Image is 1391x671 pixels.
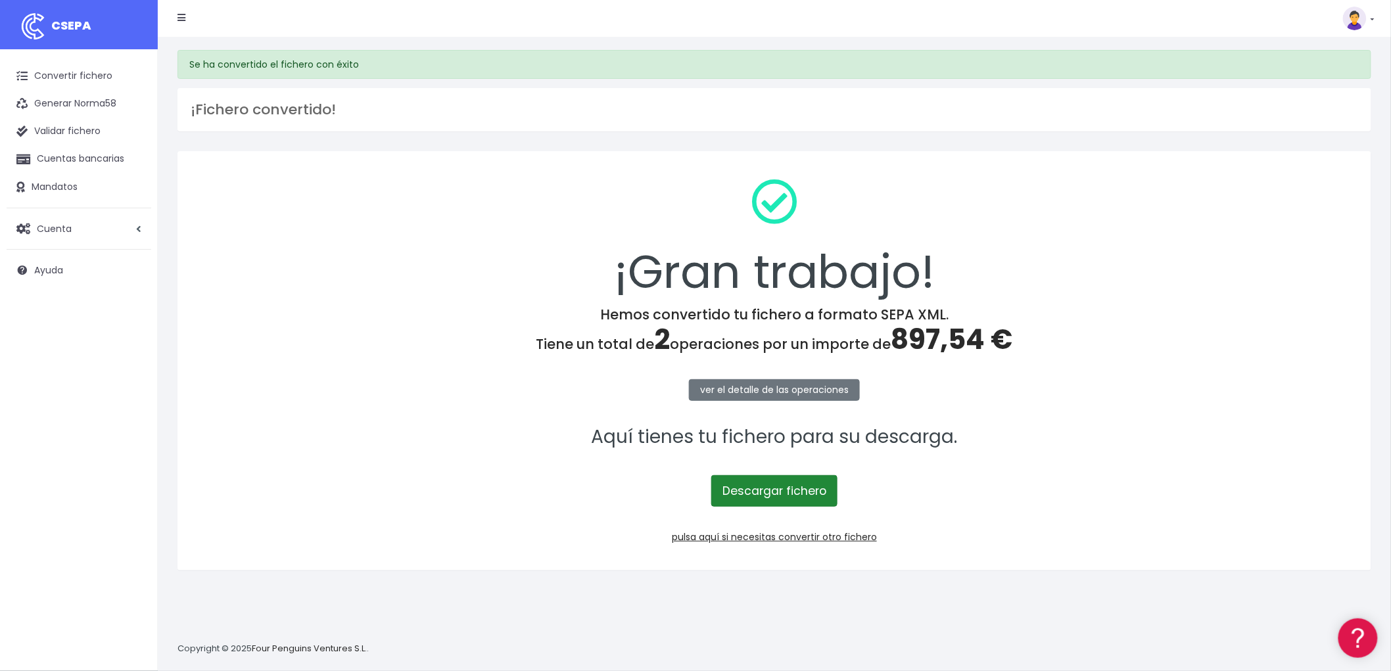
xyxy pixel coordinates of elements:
a: Four Penguins Ventures S.L. [252,642,367,655]
a: Descargar fichero [711,475,837,507]
a: pulsa aquí si necesitas convertir otro fichero [672,530,877,544]
a: Ayuda [7,256,151,284]
img: logo [16,10,49,43]
a: Mandatos [7,174,151,201]
a: Convertir fichero [7,62,151,90]
h3: ¡Fichero convertido! [191,101,1358,118]
span: 2 [655,320,671,359]
img: profile [1343,7,1367,30]
span: 897,54 € [891,320,1013,359]
div: ¡Gran trabajo! [195,168,1354,306]
p: Aquí tienes tu fichero para su descarga. [195,423,1354,452]
div: Se ha convertido el fichero con éxito [177,50,1371,79]
p: Copyright © 2025 . [177,642,369,656]
a: Cuentas bancarias [7,145,151,173]
a: ver el detalle de las operaciones [689,379,860,401]
h4: Hemos convertido tu fichero a formato SEPA XML. Tiene un total de operaciones por un importe de [195,306,1354,356]
span: CSEPA [51,17,91,34]
a: Validar fichero [7,118,151,145]
span: Cuenta [37,221,72,235]
a: Cuenta [7,215,151,243]
a: Generar Norma58 [7,90,151,118]
span: Ayuda [34,264,63,277]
